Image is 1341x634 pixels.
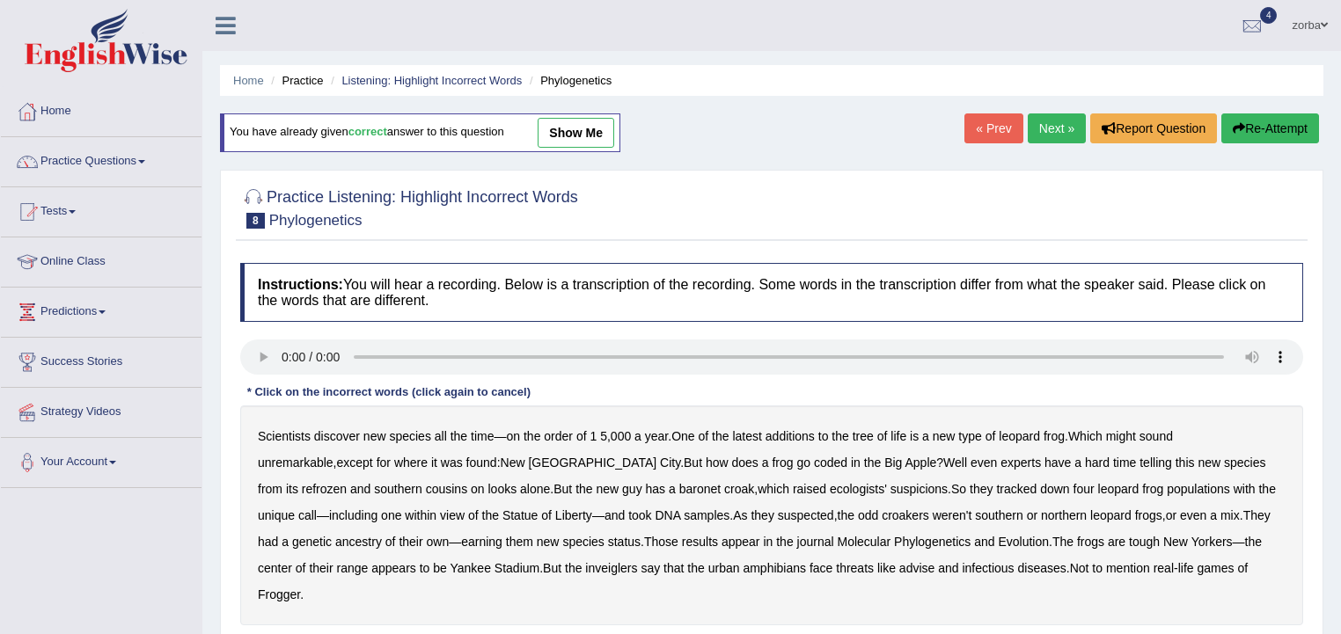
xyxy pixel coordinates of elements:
b: was [441,455,463,470]
b: New [1163,535,1188,549]
b: Scientists [258,429,311,443]
b: the [864,455,881,470]
b: advise [899,561,934,575]
div: * Click on the incorrect words (click again to cancel) [240,383,538,400]
li: Practice [267,72,323,89]
b: leopard [1098,482,1139,496]
b: discover [314,429,360,443]
b: As [733,508,747,522]
b: the [712,429,729,443]
b: within [405,508,436,522]
a: Next » [1028,113,1086,143]
b: species [1224,455,1265,470]
b: frogs [1077,535,1104,549]
b: own [427,535,450,549]
b: range [337,561,369,575]
b: southern [374,482,421,496]
b: new [1198,455,1220,470]
b: telling [1139,455,1172,470]
b: where [394,455,428,470]
b: tracked [996,482,1037,496]
b: and [605,508,625,522]
a: Home [233,74,264,87]
b: tree [853,429,874,443]
b: four [1074,482,1095,496]
b: Yankee [451,561,491,575]
b: time [471,429,494,443]
b: in [763,535,773,549]
b: new [933,429,956,443]
b: Stadium [495,561,539,575]
a: « Prev [964,113,1022,143]
b: of [385,535,396,549]
b: of [877,429,888,443]
b: Statue [502,508,538,522]
b: hard [1085,455,1110,470]
b: tough [1129,535,1160,549]
b: is [910,429,919,443]
b: life [890,429,906,443]
span: 8 [246,213,265,229]
b: of [699,429,709,443]
b: species [562,535,604,549]
a: Predictions [1,288,202,332]
b: mix [1220,508,1240,522]
b: of [986,429,996,443]
b: mention [1106,561,1150,575]
b: sound [1139,429,1173,443]
b: But [684,455,702,470]
b: a [762,455,769,470]
b: They [1243,508,1271,522]
b: The [1052,535,1074,549]
b: samples [684,508,729,522]
b: species [389,429,430,443]
b: Molecular [837,535,890,549]
b: threats [836,561,874,575]
b: of [1237,561,1248,575]
b: it [431,455,437,470]
b: their [309,561,333,575]
b: and [350,482,370,496]
b: genetic [292,535,332,549]
b: them [506,535,533,549]
b: northern [1041,508,1087,522]
b: raised [793,482,826,496]
b: leopard [999,429,1040,443]
b: the [482,508,499,522]
b: So [951,482,966,496]
b: and [938,561,958,575]
b: Frogger [258,587,300,601]
b: amphibians [743,561,806,575]
b: the [832,429,848,443]
b: appears [371,561,416,575]
b: go [796,455,810,470]
b: or [1166,508,1176,522]
b: croakers [882,508,929,522]
b: the [1258,482,1275,496]
b: Liberty [555,508,592,522]
b: croak [724,482,754,496]
b: for [377,455,391,470]
b: except [337,455,373,470]
b: life [1178,561,1194,575]
b: the [524,429,540,443]
b: on [507,429,521,443]
a: Your Account [1,438,202,482]
div: You have already given answer to this question [220,113,620,152]
b: view [440,508,465,522]
b: cousins [426,482,467,496]
b: a [1074,455,1081,470]
b: odd [858,508,878,522]
b: call [298,508,317,522]
b: took [628,508,651,522]
b: New [501,455,525,470]
b: the [838,508,854,522]
b: Not [1070,561,1089,575]
b: even [1180,508,1206,522]
b: order [544,429,573,443]
b: One [671,429,694,443]
b: diseases [1018,561,1066,575]
b: its [286,482,298,496]
b: ecologists' [830,482,887,496]
a: show me [538,118,614,148]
